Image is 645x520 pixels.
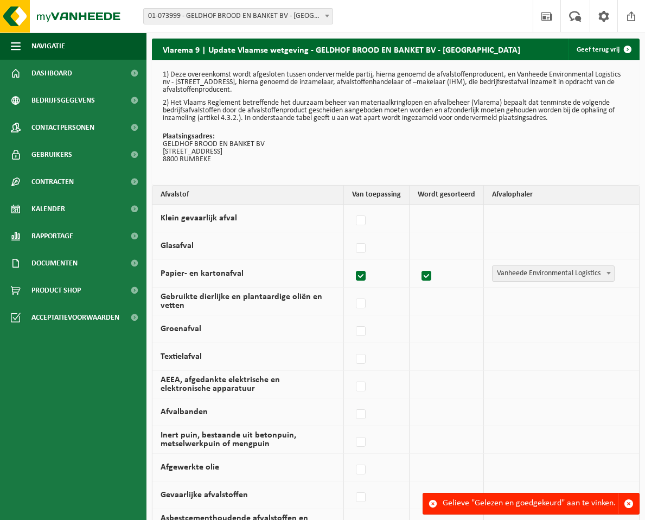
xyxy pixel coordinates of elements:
[31,60,72,87] span: Dashboard
[493,266,614,281] span: Vanheede Environmental Logistics
[31,141,72,168] span: Gebruikers
[163,133,629,163] p: GELDHOF BROOD EN BANKET BV [STREET_ADDRESS] 8800 RUMBEKE
[161,376,280,393] label: AEEA, afgedankte elektrische en elektronische apparatuur
[163,71,629,94] p: 1) Deze overeenkomst wordt afgesloten tussen ondervermelde partij, hierna genoemd de afvalstoffen...
[161,214,237,223] label: Klein gevaarlijk afval
[31,168,74,195] span: Contracten
[31,304,119,331] span: Acceptatievoorwaarden
[161,269,244,278] label: Papier- en kartonafval
[161,463,219,472] label: Afgewerkte olie
[443,493,618,514] div: Gelieve "Gelezen en goedgekeurd" aan te vinken.
[163,99,629,122] p: 2) Het Vlaams Reglement betreffende het duurzaam beheer van materiaalkringlopen en afvalbeheer (V...
[31,277,81,304] span: Product Shop
[161,293,322,310] label: Gebruikte dierlijke en plantaardige oliën en vetten
[568,39,638,60] a: Geef terug vrij
[161,352,202,361] label: Textielafval
[152,39,531,60] h2: Vlarema 9 | Update Vlaamse wetgeving - GELDHOF BROOD EN BANKET BV - [GEOGRAPHIC_DATA]
[161,491,248,499] label: Gevaarlijke afvalstoffen
[143,8,333,24] span: 01-073999 - GELDHOF BROOD EN BANKET BV - RUMBEKE
[161,408,208,416] label: Afvalbanden
[152,186,344,205] th: Afvalstof
[344,186,410,205] th: Van toepassing
[161,325,201,333] label: Groenafval
[31,33,65,60] span: Navigatie
[163,132,215,141] strong: Plaatsingsadres:
[410,186,484,205] th: Wordt gesorteerd
[161,431,296,448] label: Inert puin, bestaande uit betonpuin, metselwerkpuin of mengpuin
[484,186,639,205] th: Afvalophaler
[161,242,194,250] label: Glasafval
[31,250,78,277] span: Documenten
[31,223,73,250] span: Rapportage
[31,114,94,141] span: Contactpersonen
[144,9,333,24] span: 01-073999 - GELDHOF BROOD EN BANKET BV - RUMBEKE
[31,195,65,223] span: Kalender
[31,87,95,114] span: Bedrijfsgegevens
[492,265,615,282] span: Vanheede Environmental Logistics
